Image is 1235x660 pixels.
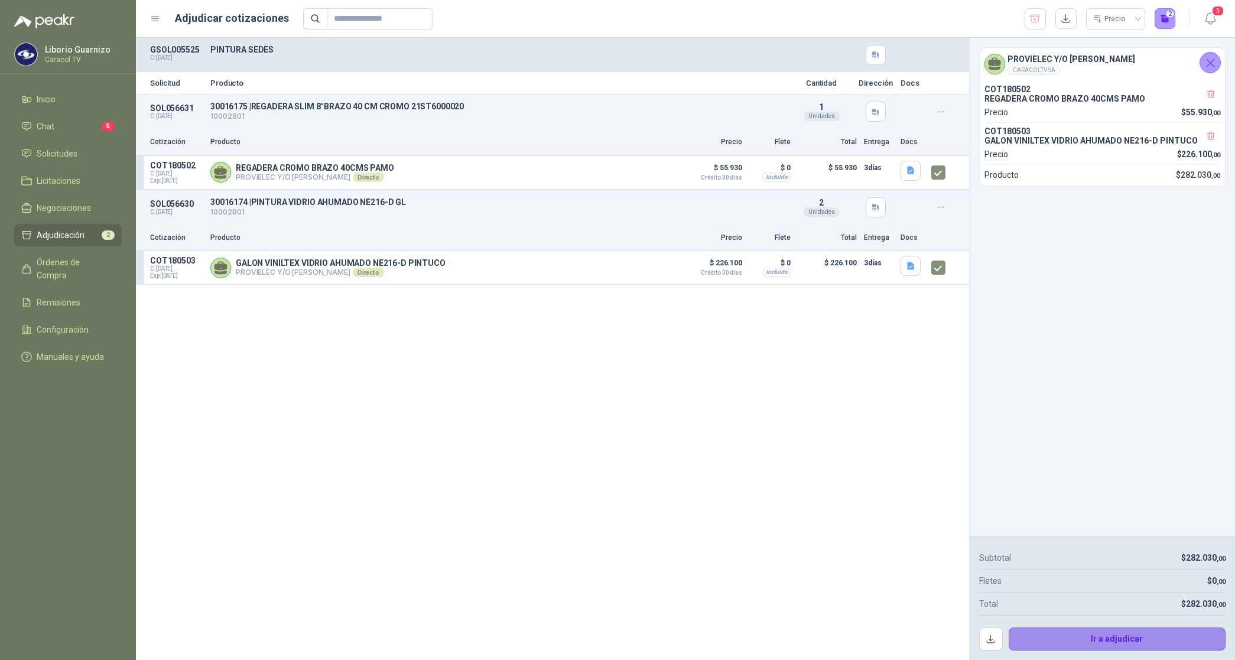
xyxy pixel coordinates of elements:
[819,198,824,207] span: 2
[984,94,1220,103] p: REGADERA CROMO BRAZO 40CMS PAMO
[37,93,56,106] span: Inicio
[236,258,446,268] p: GALON VINILTEX VIDRIO AHUMADO NE216-D PINTUCO
[984,148,1008,161] p: Precio
[150,170,203,177] span: C: [DATE]
[749,256,791,270] p: $ 0
[14,224,122,246] a: Adjudicación2
[14,291,122,314] a: Remisiones
[1217,601,1226,609] span: ,00
[864,136,893,148] p: Entrega
[984,136,1220,145] p: GALON VINILTEX VIDRIO AHUMADO NE216-D PINTUCO
[1217,578,1226,586] span: ,00
[1176,168,1220,181] p: $
[45,56,119,63] p: Caracol TV
[37,120,54,133] span: Chat
[1211,5,1224,17] span: 3
[1211,151,1220,159] span: ,00
[1181,170,1220,180] span: 282.030
[150,199,203,209] p: SOL056630
[14,251,122,287] a: Órdenes de Compra
[150,256,203,265] p: COT180503
[858,79,893,87] p: Dirección
[798,161,857,184] p: $ 55.930
[150,103,203,113] p: SOL056631
[804,112,840,121] div: Unidades
[353,173,384,182] div: Directo
[1155,8,1176,30] button: 2
[749,136,791,148] p: Flete
[102,230,115,240] span: 2
[37,147,77,160] span: Solicitudes
[901,136,924,148] p: Docs
[749,232,791,243] p: Flete
[749,161,791,175] p: $ 0
[14,115,122,138] a: Chat5
[236,268,446,277] p: PROVIELEC Y/O [PERSON_NAME]
[984,84,1220,94] p: COT180502
[683,270,742,276] span: Crédito 30 días
[1186,108,1220,117] span: 55.930
[984,126,1220,136] p: COT180503
[1211,109,1220,117] span: ,00
[683,256,742,276] p: $ 226.100
[901,79,924,87] p: Docs
[979,551,1011,564] p: Subtotal
[1200,8,1221,30] button: 3
[150,45,203,54] p: GSOL005525
[980,48,1225,80] div: PROVIELEC Y/O [PERSON_NAME]CARACOLTV SA
[1207,574,1226,587] p: $
[210,111,785,122] p: 10002801
[1181,597,1226,610] p: $
[150,265,203,272] span: C: [DATE]
[14,170,122,192] a: Licitaciones
[14,88,122,110] a: Inicio
[1217,555,1226,563] span: ,00
[979,574,1002,587] p: Fletes
[37,174,80,187] span: Licitaciones
[210,232,676,243] p: Producto
[763,268,791,277] div: Incluido
[1186,553,1226,563] span: 282.030
[1211,172,1220,180] span: ,00
[979,597,998,610] p: Total
[14,142,122,165] a: Solicitudes
[864,161,893,175] p: 3 días
[798,136,857,148] p: Total
[15,43,37,66] img: Company Logo
[14,346,122,368] a: Manuales y ayuda
[236,163,394,173] p: REGADERA CROMO BRAZO 40CMS PAMO
[175,10,289,27] h1: Adjudicar cotizaciones
[819,102,824,112] span: 1
[45,45,119,54] p: Liborio Guarnizo
[210,197,785,207] p: 30016174 | PINTURA VIDRIO AHUMADO NE216-D GL
[102,122,115,131] span: 5
[763,173,791,182] div: Incluido
[210,207,785,218] p: 10002801
[14,14,74,28] img: Logo peakr
[683,232,742,243] p: Precio
[798,256,857,279] p: $ 226.100
[353,268,384,277] div: Directo
[1093,10,1127,28] div: Precio
[150,209,203,216] p: C: [DATE]
[1181,149,1220,159] span: 226.100
[683,175,742,181] span: Crédito 30 días
[210,102,785,111] p: 30016175 | REGADERA SLIM 8' BRAZO 40 CM CROMO 21ST6000020
[37,323,89,336] span: Configuración
[150,113,203,120] p: C: [DATE]
[150,54,203,61] p: C: [DATE]
[14,197,122,219] a: Negociaciones
[150,232,203,243] p: Cotización
[37,229,84,242] span: Adjudicación
[1186,599,1226,609] span: 282.030
[150,79,203,87] p: Solicitud
[210,45,785,54] p: PINTURA SEDES
[210,79,785,87] p: Producto
[1009,628,1226,651] button: Ir a adjudicar
[37,201,91,214] span: Negociaciones
[1181,551,1226,564] p: $
[37,350,104,363] span: Manuales y ayuda
[984,106,1008,119] p: Precio
[864,256,893,270] p: 3 días
[984,168,1019,181] p: Producto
